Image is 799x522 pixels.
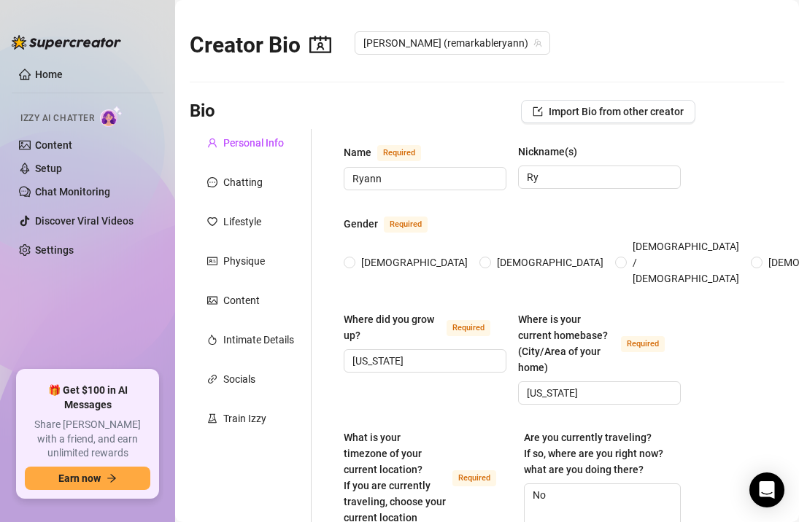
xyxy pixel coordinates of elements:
[344,144,371,160] div: Name
[223,214,261,230] div: Lifestyle
[344,216,378,232] div: Gender
[309,34,331,55] span: contacts
[58,472,101,484] span: Earn now
[223,174,263,190] div: Chatting
[344,144,437,161] label: Name
[35,163,62,174] a: Setup
[223,253,265,269] div: Physique
[12,35,121,50] img: logo-BBDzfeDw.svg
[207,177,217,187] span: message
[35,69,63,80] a: Home
[491,254,609,270] span: [DEMOGRAPHIC_DATA]
[100,106,123,127] img: AI Chatter
[207,335,217,345] span: fire
[223,292,260,308] div: Content
[20,112,94,125] span: Izzy AI Chatter
[533,39,542,47] span: team
[749,472,784,507] div: Open Intercom Messenger
[344,215,444,233] label: Gender
[527,169,669,185] input: Nickname(s)
[452,470,496,486] span: Required
[207,138,217,148] span: user
[25,418,150,461] span: Share [PERSON_NAME] with a friend, and earn unlimited rewards
[207,413,217,424] span: experiment
[223,332,294,348] div: Intimate Details
[223,135,284,151] div: Personal Info
[363,32,541,54] span: Ryann (remarkableryann)
[518,311,681,375] label: Where is your current homebase? (City/Area of your home)
[447,320,490,336] span: Required
[344,311,506,343] label: Where did you grow up?
[207,217,217,227] span: heart
[627,238,745,287] span: [DEMOGRAPHIC_DATA] / [DEMOGRAPHIC_DATA]
[524,432,663,475] span: Are you currently traveling? If so, where are you right now? what are you doing there?
[35,215,134,227] a: Discover Viral Videos
[207,374,217,384] span: link
[207,295,217,305] span: picture
[207,256,217,266] span: idcard
[527,385,669,401] input: Where is your current homebase? (City/Area of your home)
[344,311,441,343] div: Where did you grow up?
[190,100,215,123] h3: Bio
[377,145,421,161] span: Required
[35,244,74,256] a: Settings
[621,336,665,352] span: Required
[190,31,331,59] h2: Creator Bio
[521,100,695,123] button: Import Bio from other creator
[107,473,117,483] span: arrow-right
[25,383,150,412] span: 🎁 Get $100 in AI Messages
[223,371,255,387] div: Socials
[355,254,474,270] span: [DEMOGRAPHIC_DATA]
[533,106,543,117] span: import
[549,106,684,117] span: Import Bio from other creator
[35,186,110,198] a: Chat Monitoring
[352,353,495,369] input: Where did you grow up?
[518,144,577,160] div: Nickname(s)
[25,467,150,490] button: Earn nowarrow-right
[518,144,587,160] label: Nickname(s)
[352,171,495,187] input: Name
[35,139,72,151] a: Content
[518,311,615,375] div: Where is your current homebase? (City/Area of your home)
[223,410,266,426] div: Train Izzy
[384,217,428,233] span: Required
